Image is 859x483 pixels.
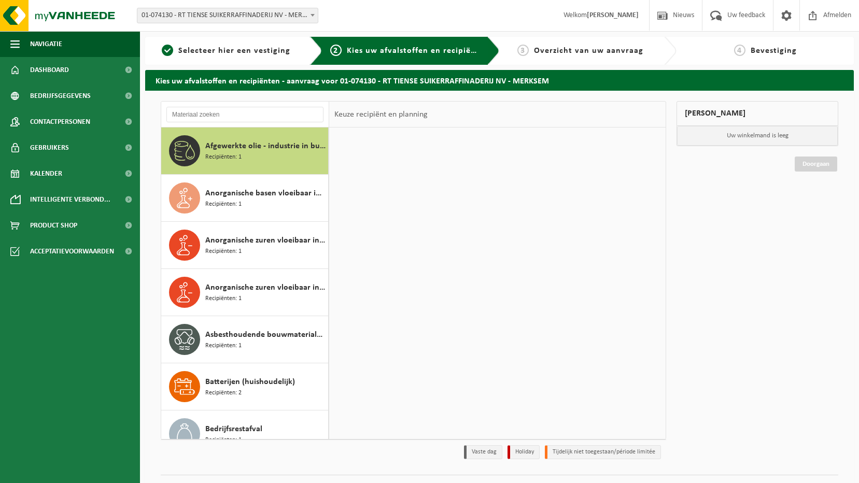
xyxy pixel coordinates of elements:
span: 4 [734,45,745,56]
button: Anorganische zuren vloeibaar in IBC Recipiënten: 1 [161,269,329,316]
span: Recipiënten: 1 [205,341,242,351]
button: Anorganische basen vloeibaar in IBC Recipiënten: 1 [161,175,329,222]
strong: [PERSON_NAME] [587,11,639,19]
span: 01-074130 - RT TIENSE SUIKERRAFFINADERIJ NV - MERKSEM [137,8,318,23]
span: Kies uw afvalstoffen en recipiënten [347,47,489,55]
input: Materiaal zoeken [166,107,323,122]
span: Recipiënten: 1 [205,435,242,445]
span: 2 [330,45,342,56]
button: Anorganische zuren vloeibaar in 200lt-vat Recipiënten: 1 [161,222,329,269]
span: Afgewerkte olie - industrie in bulk [205,140,326,152]
li: Tijdelijk niet toegestaan/période limitée [545,445,661,459]
span: Gebruikers [30,135,69,161]
span: Selecteer hier een vestiging [178,47,290,55]
a: Doorgaan [795,157,837,172]
span: Bevestiging [751,47,797,55]
span: Bedrijfsrestafval [205,423,262,435]
span: Anorganische zuren vloeibaar in 200lt-vat [205,234,326,247]
span: Kalender [30,161,62,187]
div: Keuze recipiënt en planning [329,102,433,127]
span: Acceptatievoorwaarden [30,238,114,264]
button: Batterijen (huishoudelijk) Recipiënten: 2 [161,363,329,410]
a: 1Selecteer hier een vestiging [150,45,302,57]
span: Batterijen (huishoudelijk) [205,376,295,388]
li: Vaste dag [464,445,502,459]
span: Intelligente verbond... [30,187,110,212]
span: Contactpersonen [30,109,90,135]
span: Asbesthoudende bouwmaterialen cementgebonden (hechtgebonden) [205,329,326,341]
span: Anorganische basen vloeibaar in IBC [205,187,326,200]
button: Afgewerkte olie - industrie in bulk Recipiënten: 1 [161,127,329,175]
span: Recipiënten: 1 [205,200,242,209]
li: Holiday [508,445,540,459]
span: Recipiënten: 1 [205,294,242,304]
button: Asbesthoudende bouwmaterialen cementgebonden (hechtgebonden) Recipiënten: 1 [161,316,329,363]
span: Bedrijfsgegevens [30,83,91,109]
h2: Kies uw afvalstoffen en recipiënten - aanvraag voor 01-074130 - RT TIENSE SUIKERRAFFINADERIJ NV -... [145,70,854,90]
span: Navigatie [30,31,62,57]
span: 1 [162,45,173,56]
div: [PERSON_NAME] [677,101,838,126]
button: Bedrijfsrestafval Recipiënten: 1 [161,410,329,458]
span: Recipiënten: 2 [205,388,242,398]
span: 3 [517,45,529,56]
span: Anorganische zuren vloeibaar in IBC [205,281,326,294]
span: Overzicht van uw aanvraag [534,47,643,55]
span: Recipiënten: 1 [205,247,242,257]
span: Dashboard [30,57,69,83]
p: Uw winkelmand is leeg [677,126,838,146]
span: Recipiënten: 1 [205,152,242,162]
span: Product Shop [30,212,77,238]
